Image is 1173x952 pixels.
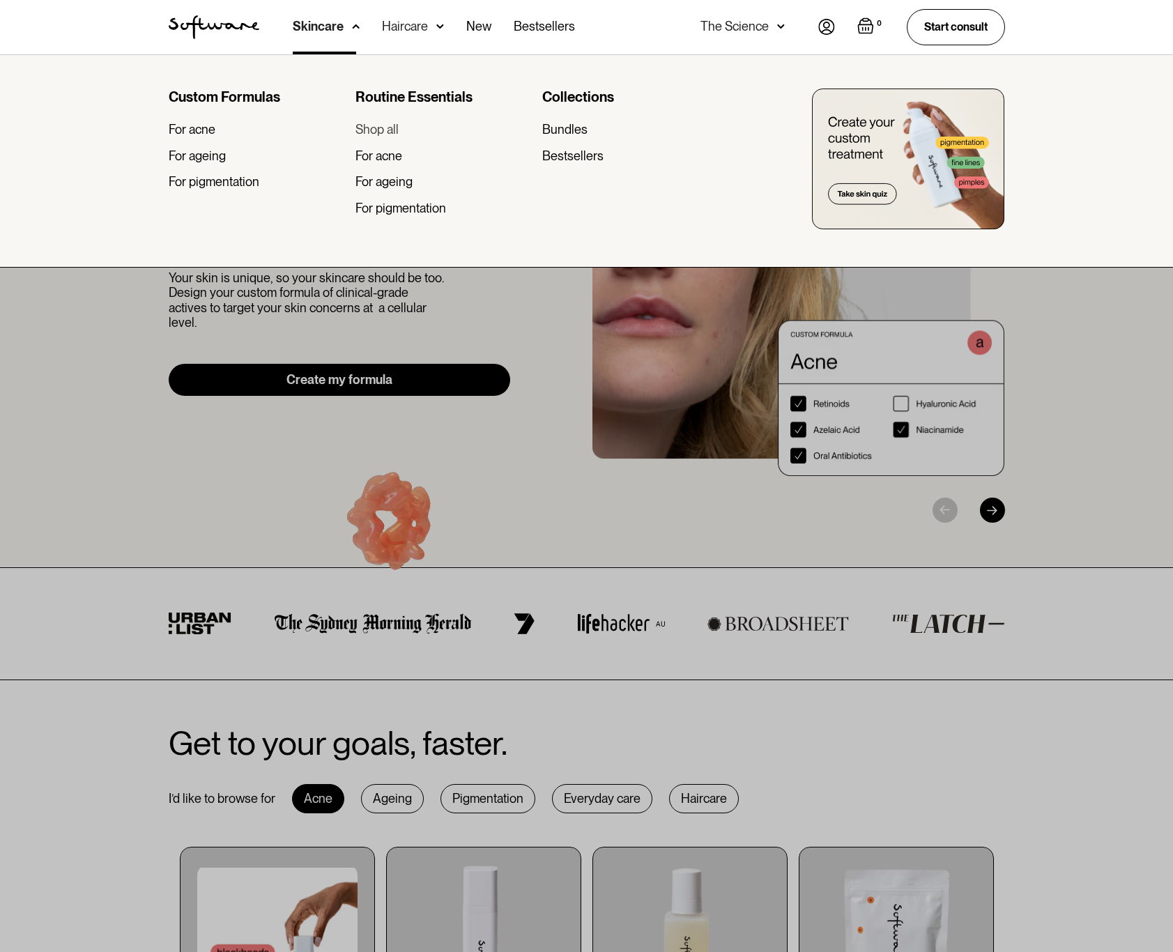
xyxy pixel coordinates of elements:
div: Bestsellers [542,148,604,164]
img: arrow down [777,20,785,33]
a: For ageing [355,174,531,190]
div: The Science [700,20,769,33]
div: Skincare [293,20,344,33]
a: For acne [169,122,344,137]
div: Collections [542,89,718,105]
div: Haircare [382,20,428,33]
div: For ageing [169,148,226,164]
a: Bundles [542,122,718,137]
div: For ageing [355,174,413,190]
div: Custom Formulas [169,89,344,105]
img: arrow down [436,20,444,33]
a: For pigmentation [355,201,531,216]
div: For acne [355,148,402,164]
div: 0 [874,17,884,30]
a: Start consult [907,9,1005,45]
a: For ageing [169,148,344,164]
img: arrow down [352,20,360,33]
img: create you custom treatment bottle [812,89,1004,229]
div: Shop all [355,122,399,137]
div: For acne [169,122,215,137]
img: Software Logo [169,15,259,39]
a: home [169,15,259,39]
div: Routine Essentials [355,89,531,105]
a: For pigmentation [169,174,344,190]
a: For acne [355,148,531,164]
div: Bundles [542,122,588,137]
a: Open empty cart [857,17,884,37]
div: For pigmentation [355,201,446,216]
a: Shop all [355,122,531,137]
a: Bestsellers [542,148,718,164]
div: For pigmentation [169,174,259,190]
